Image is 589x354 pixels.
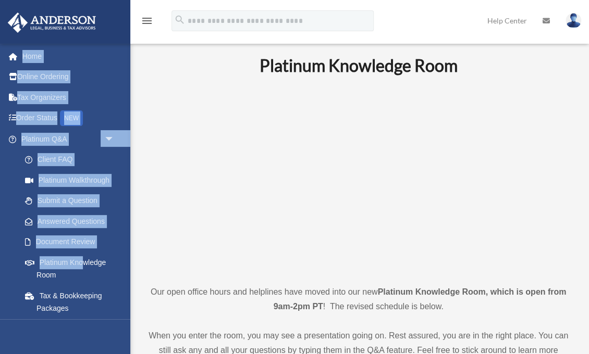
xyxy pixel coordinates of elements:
[7,67,130,87] a: Online Ordering
[15,285,130,319] a: Tax & Bookkeeping Packages
[60,110,83,126] div: NEW
[5,12,99,33] img: Anderson Advisors Platinum Portal
[15,232,130,252] a: Document Review
[15,170,130,191] a: Platinum Walkthrough
[15,319,130,352] a: Land Trust & Deed Forum
[7,108,130,129] a: Order StatusNEW
[141,15,153,27] i: menu
[202,90,515,265] iframe: 231110_Toby_KnowledgeRoom
[104,129,125,150] span: arrow_drop_down
[15,211,130,232] a: Answered Questions
[7,87,130,108] a: Tax Organizers
[260,55,458,75] b: Platinum Knowledge Room
[7,129,130,149] a: Platinum Q&Aarrow_drop_down
[15,149,130,170] a: Client FAQ
[15,252,125,285] a: Platinum Knowledge Room
[15,191,130,211] a: Submit a Question
[141,18,153,27] a: menu
[149,285,568,314] p: Our open office hours and helplines have moved into our new ! The revised schedule is below.
[174,14,186,26] i: search
[7,46,130,67] a: Home
[273,287,566,311] strong: Platinum Knowledge Room, which is open from 9am-2pm PT
[566,13,581,28] img: User Pic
